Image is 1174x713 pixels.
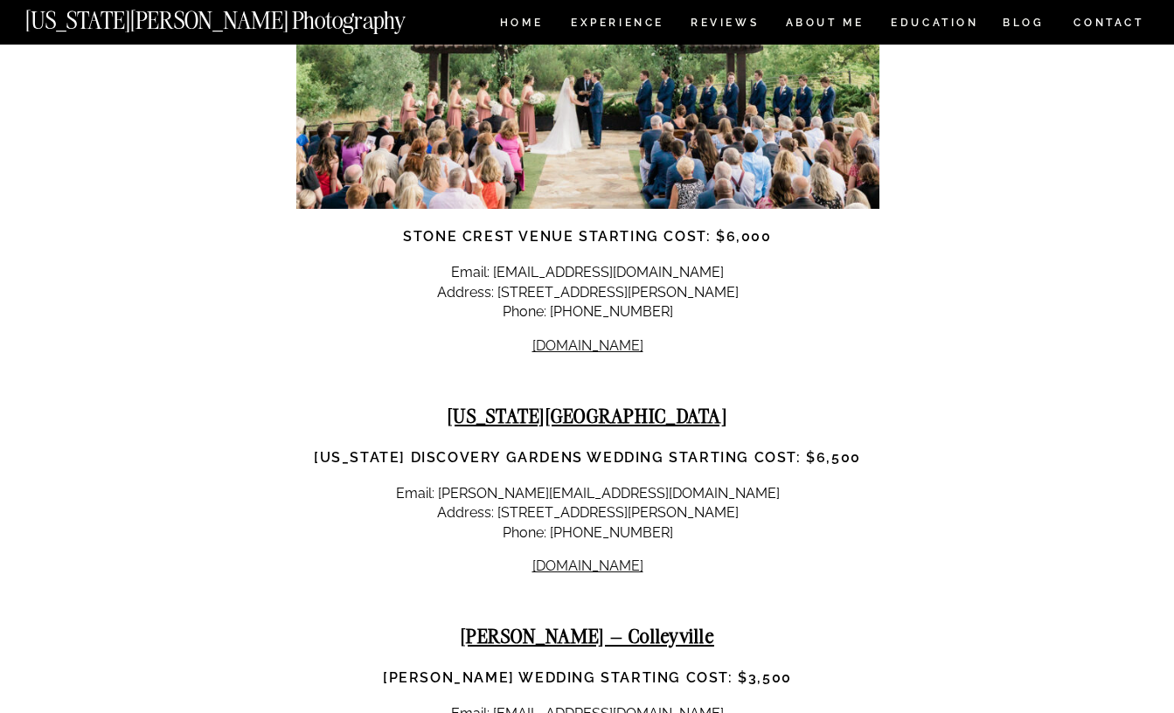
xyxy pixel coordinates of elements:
strong: Stone Crest Venue Starting Cost: $6,000 [403,228,771,245]
a: EDUCATION [889,17,981,32]
a: [DOMAIN_NAME] [532,337,643,354]
a: [DOMAIN_NAME] [532,557,643,574]
a: [US_STATE][PERSON_NAME] Photography [25,9,464,24]
strong: [PERSON_NAME] – Colleyville [461,623,714,648]
p: Email: [EMAIL_ADDRESS][DOMAIN_NAME] Address: [STREET_ADDRESS][PERSON_NAME] Phone: [PHONE_NUMBER] [296,263,879,322]
a: REVIEWS [691,17,756,32]
p: Email: [PERSON_NAME][EMAIL_ADDRESS][DOMAIN_NAME] Address: [STREET_ADDRESS][PERSON_NAME] Phone: [P... [296,484,879,543]
a: BLOG [1003,17,1045,32]
strong: [US_STATE] Discovery Gardens Wedding Starting Cost: $6,500 [314,449,861,466]
a: CONTACT [1073,13,1145,32]
strong: [US_STATE][GEOGRAPHIC_DATA] [448,403,727,428]
a: ABOUT ME [785,17,865,32]
a: Experience [571,17,663,32]
a: HOME [497,17,546,32]
strong: [PERSON_NAME] Wedding Starting Cost: $3,500 [383,669,792,686]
